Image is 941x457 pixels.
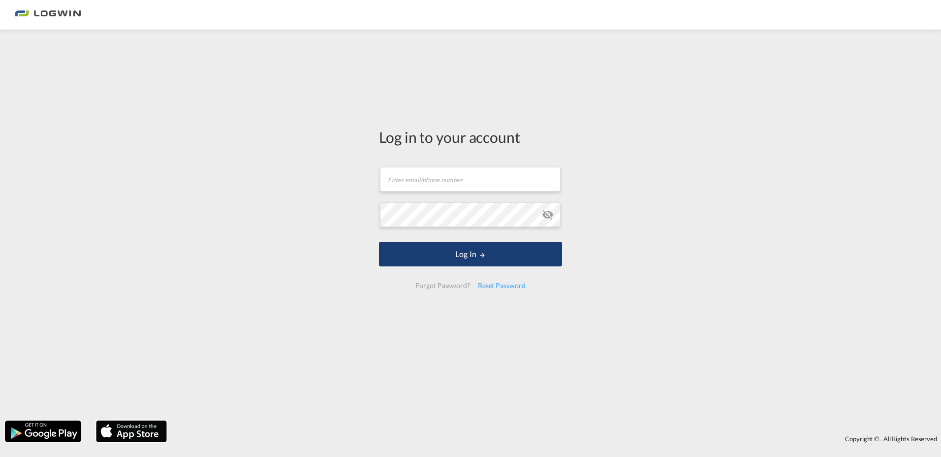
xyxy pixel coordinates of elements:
div: Reset Password [474,277,530,294]
button: LOGIN [379,242,562,266]
img: bc73a0e0d8c111efacd525e4c8ad7d32.png [15,4,81,26]
img: apple.png [95,420,168,443]
md-icon: icon-eye-off [542,209,554,221]
div: Log in to your account [379,127,562,147]
div: Copyright © . All Rights Reserved [172,430,941,447]
input: Enter email/phone number [380,167,561,192]
img: google.png [4,420,82,443]
div: Forgot Password? [411,277,473,294]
